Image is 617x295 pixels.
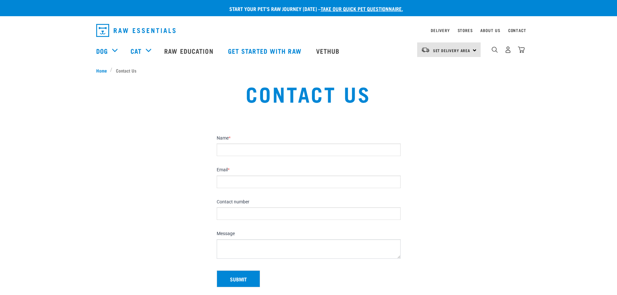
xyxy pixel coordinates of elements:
[433,49,471,51] span: Set Delivery Area
[518,46,525,53] img: home-icon@2x.png
[217,135,401,141] label: Name
[96,67,107,74] span: Home
[480,29,500,31] a: About Us
[217,270,260,287] button: Submit
[321,7,403,10] a: take our quick pet questionnaire.
[217,231,401,237] label: Message
[310,38,348,64] a: Vethub
[96,24,176,37] img: Raw Essentials Logo
[492,47,498,53] img: home-icon-1@2x.png
[508,29,526,31] a: Contact
[421,47,430,53] img: van-moving.png
[131,46,142,56] a: Cat
[96,46,108,56] a: Dog
[96,67,521,74] nav: breadcrumbs
[217,199,401,205] label: Contact number
[217,167,401,173] label: Email
[114,82,502,105] h1: Contact Us
[458,29,473,31] a: Stores
[222,38,310,64] a: Get started with Raw
[96,67,110,74] a: Home
[158,38,221,64] a: Raw Education
[431,29,450,31] a: Delivery
[505,46,511,53] img: user.png
[91,21,526,40] nav: dropdown navigation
